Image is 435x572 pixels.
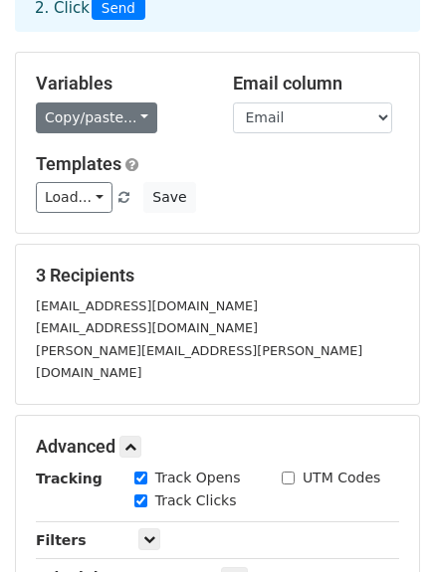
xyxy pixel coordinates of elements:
strong: Filters [36,532,87,548]
a: Copy/paste... [36,102,157,133]
strong: Tracking [36,471,103,486]
iframe: Chat Widget [335,477,435,572]
h5: Advanced [36,436,399,458]
label: Track Clicks [155,490,237,511]
label: Track Opens [155,468,241,488]
small: [EMAIL_ADDRESS][DOMAIN_NAME] [36,298,258,313]
h5: Variables [36,73,203,95]
a: Templates [36,153,121,174]
button: Save [143,182,195,213]
small: [PERSON_NAME][EMAIL_ADDRESS][PERSON_NAME][DOMAIN_NAME] [36,343,362,381]
small: [EMAIL_ADDRESS][DOMAIN_NAME] [36,320,258,335]
h5: Email column [233,73,400,95]
label: UTM Codes [303,468,380,488]
a: Load... [36,182,112,213]
h5: 3 Recipients [36,265,399,286]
